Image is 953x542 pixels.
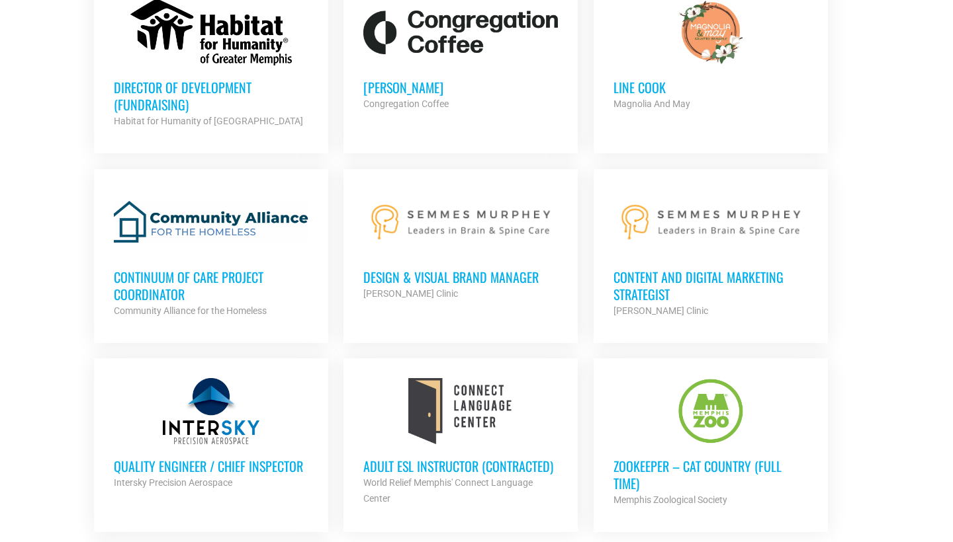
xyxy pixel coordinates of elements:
h3: Continuum of Care Project Coordinator [114,268,308,303]
a: Adult ESL Instructor (Contracted) World Relief Memphis' Connect Language Center [343,358,578,526]
h3: Zookeeper – Cat Country (Full Time) [613,457,808,492]
h3: Adult ESL Instructor (Contracted) [363,457,558,475]
strong: World Relief Memphis' Connect Language Center [363,477,533,504]
a: Quality Engineer / Chief Inspector Intersky Precision Aerospace [94,358,328,510]
a: Continuum of Care Project Coordinator Community Alliance for the Homeless [94,169,328,338]
h3: [PERSON_NAME] [363,79,558,96]
strong: Magnolia And May [613,98,690,109]
strong: Memphis Zoological Society [613,494,727,505]
strong: Intersky Precision Aerospace [114,477,232,488]
h3: Design & Visual Brand Manager [363,268,558,286]
strong: Congregation Coffee [363,98,449,109]
h3: Content and Digital Marketing Strategist [613,268,808,303]
h3: Director of Development (Fundraising) [114,79,308,113]
strong: [PERSON_NAME] Clinic [613,305,708,316]
a: Content and Digital Marketing Strategist [PERSON_NAME] Clinic [594,169,828,338]
strong: Community Alliance for the Homeless [114,305,267,316]
a: Zookeeper – Cat Country (Full Time) Memphis Zoological Society [594,358,828,527]
strong: Habitat for Humanity of [GEOGRAPHIC_DATA] [114,116,303,126]
h3: Quality Engineer / Chief Inspector [114,457,308,475]
h3: Line cook [613,79,808,96]
strong: [PERSON_NAME] Clinic [363,288,458,299]
a: Design & Visual Brand Manager [PERSON_NAME] Clinic [343,169,578,321]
